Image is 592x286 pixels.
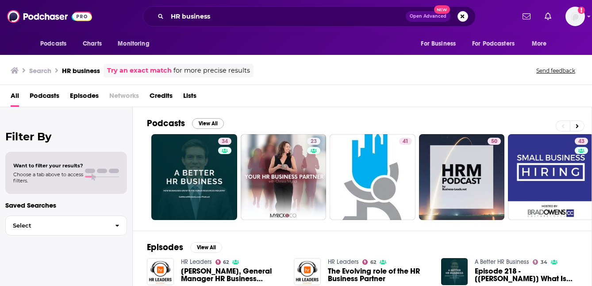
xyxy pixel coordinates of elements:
button: open menu [526,35,558,52]
p: Saved Searches [5,201,127,209]
h2: Filter By [5,130,127,143]
span: For Business [421,38,456,50]
span: 41 [403,137,408,146]
a: 43 [575,138,588,145]
h3: HR business [62,66,100,75]
button: Select [5,216,127,236]
a: A Better HR Business [475,258,529,266]
a: Podcasts [30,89,59,107]
img: Episode 218 - [BEN SOLO] What Is The HR Business Accelerator and How It Can Help You Grow (or Sta... [441,258,468,285]
a: Charts [77,35,107,52]
button: open menu [111,35,161,52]
a: The Evolving role of the HR Business Partner [328,267,431,282]
img: User Profile [565,7,585,26]
a: 34 [151,134,237,220]
a: 50 [488,138,501,145]
span: 34 [222,137,228,146]
span: Open Advanced [410,14,446,19]
h2: Episodes [147,242,183,253]
div: Search podcasts, credits, & more... [143,6,476,27]
a: 62 [215,259,229,265]
button: View All [192,118,224,129]
h3: Search [29,66,51,75]
img: The Evolving role of the HR Business Partner [294,258,321,285]
svg: Add a profile image [578,7,585,14]
a: 34 [533,259,547,265]
button: Show profile menu [565,7,585,26]
input: Search podcasts, credits, & more... [167,9,406,23]
span: Logged in as AparnaKulkarni [565,7,585,26]
a: HR Leaders [181,258,212,266]
h2: Podcasts [147,118,185,129]
a: All [11,89,19,107]
span: 62 [370,260,376,264]
span: 23 [311,137,317,146]
button: Send feedback [534,67,578,74]
a: EpisodesView All [147,242,222,253]
span: 62 [223,260,229,264]
span: 43 [578,137,584,146]
a: Try an exact match [107,66,172,76]
a: 23 [307,138,320,145]
a: Lists [183,89,196,107]
a: 23 [241,134,327,220]
button: Open AdvancedNew [406,11,450,22]
span: For Podcasters [472,38,515,50]
a: 41 [399,138,412,145]
a: Episodes [70,89,99,107]
button: View All [190,242,222,253]
span: for more precise results [173,66,250,76]
span: More [532,38,547,50]
button: open menu [466,35,527,52]
img: Dawn Klinghoffer, General Manager HR Business Insights, Microsoft [147,258,174,285]
span: Networks [109,89,139,107]
a: Dawn Klinghoffer, General Manager HR Business Insights, Microsoft [181,267,284,282]
span: Podcasts [40,38,66,50]
a: HR Leaders [328,258,359,266]
span: Choose a tab above to access filters. [13,171,83,184]
span: [PERSON_NAME], General Manager HR Business Insights, Microsoft [181,267,284,282]
a: PodcastsView All [147,118,224,129]
span: Charts [83,38,102,50]
span: 34 [541,260,547,264]
span: Episode 218 - [[PERSON_NAME]] What Is The HR Business Accelerator and How It Can Help You Grow (o... [475,267,577,282]
a: 62 [362,259,376,265]
img: Podchaser - Follow, Share and Rate Podcasts [7,8,92,25]
a: 41 [330,134,415,220]
a: Episode 218 - [BEN SOLO] What Is The HR Business Accelerator and How It Can Help You Grow (or Sta... [475,267,577,282]
a: 50 [419,134,505,220]
a: 34 [218,138,231,145]
span: Monitoring [118,38,149,50]
a: Show notifications dropdown [541,9,555,24]
button: open menu [415,35,467,52]
span: Want to filter your results? [13,162,83,169]
span: 50 [491,137,497,146]
span: Select [6,223,108,228]
a: Credits [150,89,173,107]
span: New [434,5,450,14]
button: open menu [34,35,78,52]
a: Show notifications dropdown [519,9,534,24]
